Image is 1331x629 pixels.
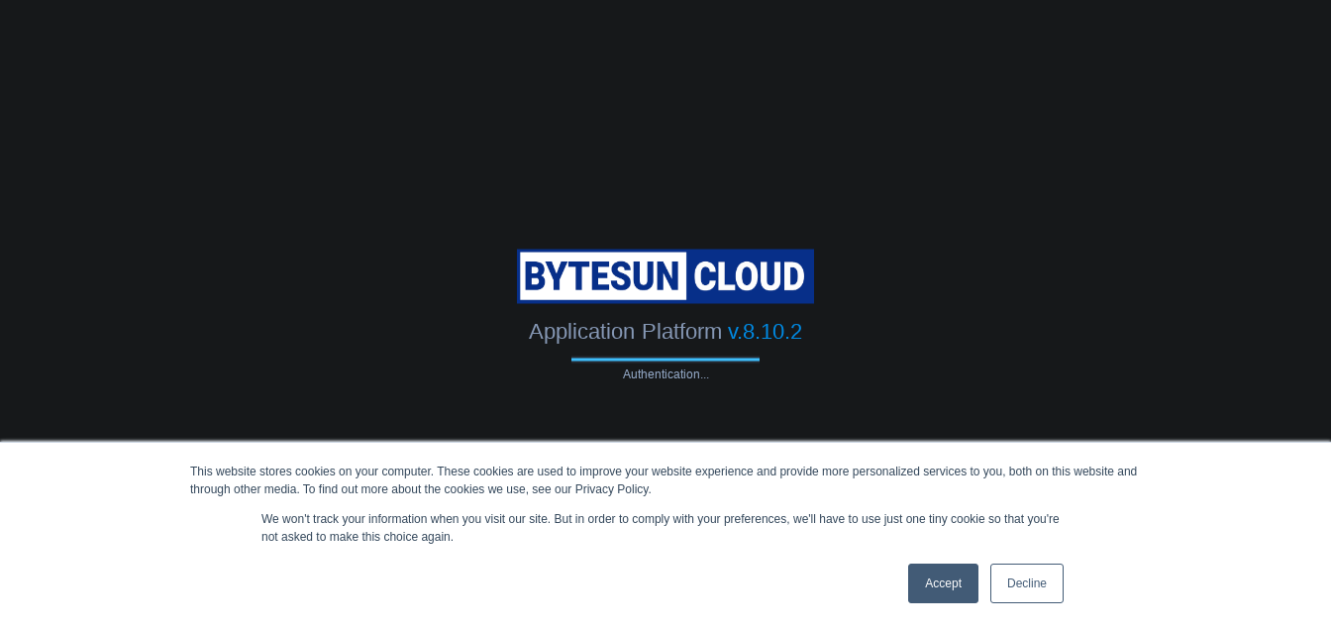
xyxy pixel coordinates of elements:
a: Decline [990,564,1064,603]
span: v.8.10.2 [728,318,802,343]
span: Authentication... [623,367,709,380]
img: bytesuncloud-logo2.png [517,249,814,303]
span: Application Platform [529,318,721,343]
a: Accept [908,564,978,603]
div: This website stores cookies on your computer. These cookies are used to improve your website expe... [190,463,1141,498]
p: We won't track your information when you visit our site. But in order to comply with your prefere... [261,510,1070,546]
